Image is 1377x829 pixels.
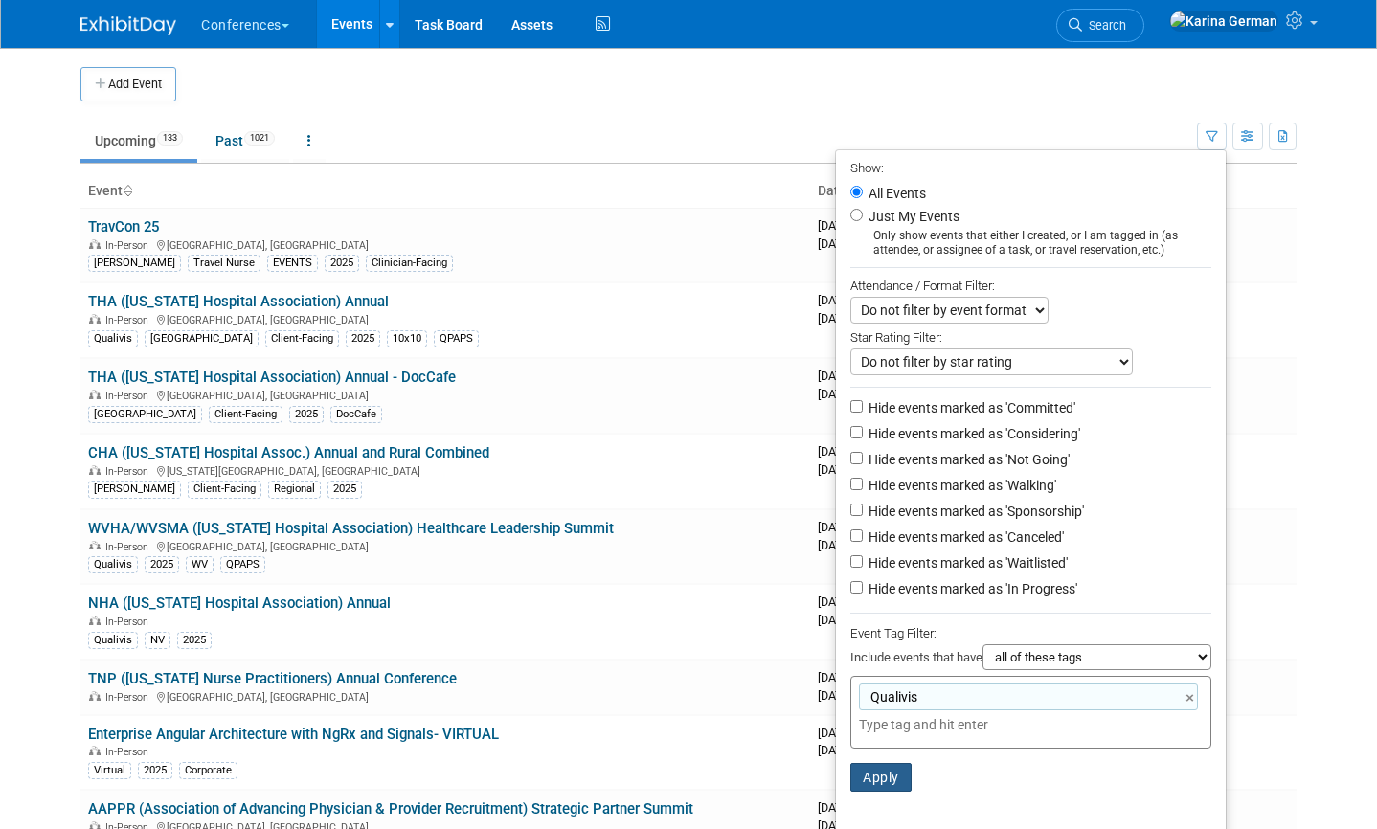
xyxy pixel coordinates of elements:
div: Qualivis [88,330,138,347]
div: [PERSON_NAME] [88,481,181,498]
span: Qualivis [867,687,917,706]
a: CHA ([US_STATE] Hospital Assoc.) Annual and Rural Combined [88,444,489,461]
a: Sort by Event Name [123,183,132,198]
span: [DATE] [818,444,882,459]
img: In-Person Event [89,314,101,324]
div: QPAPS [434,330,479,347]
span: In-Person [105,616,154,628]
div: 2025 [327,481,362,498]
span: 133 [157,131,183,146]
a: TravCon 25 [88,218,159,235]
div: [GEOGRAPHIC_DATA] [145,330,259,347]
label: Hide events marked as 'Committed' [865,398,1075,417]
a: × [1185,687,1198,709]
div: Virtual [88,762,131,779]
div: [GEOGRAPHIC_DATA], [GEOGRAPHIC_DATA] [88,538,802,553]
label: Hide events marked as 'Considering' [865,424,1080,443]
img: In-Person Event [89,746,101,755]
div: Event Tag Filter: [850,622,1211,644]
div: 2025 [177,632,212,649]
a: Upcoming133 [80,123,197,159]
div: 2025 [145,556,179,573]
label: Hide events marked as 'Walking' [865,476,1056,495]
div: Qualivis [88,556,138,573]
label: Hide events marked as 'Sponsorship' [865,502,1084,521]
div: Corporate [179,762,237,779]
span: In-Person [105,746,154,758]
a: Search [1056,9,1144,42]
div: Clinician-Facing [366,255,453,272]
a: WVHA/WVSMA ([US_STATE] Hospital Association) Healthcare Leadership Summit [88,520,614,537]
a: NHA ([US_STATE] Hospital Association) Annual [88,594,391,612]
div: Qualivis [88,632,138,649]
span: [DATE] [818,743,867,757]
a: AAPPR (Association of Advancing Physician & Provider Recruitment) Strategic Partner Summit [88,800,693,818]
div: 2025 [346,330,380,347]
span: [DATE] [818,538,867,552]
div: [GEOGRAPHIC_DATA] [88,406,202,423]
div: NV [145,632,170,649]
span: In-Person [105,314,154,326]
th: Dates [810,175,1053,208]
div: QPAPS [220,556,265,573]
div: [US_STATE][GEOGRAPHIC_DATA], [GEOGRAPHIC_DATA] [88,462,802,478]
div: Client-Facing [188,481,261,498]
span: [DATE] [818,520,882,534]
a: TNP ([US_STATE] Nurse Practitioners) Annual Conference [88,670,457,687]
div: WV [186,556,214,573]
a: THA ([US_STATE] Hospital Association) Annual - DocCafe [88,369,456,386]
div: [GEOGRAPHIC_DATA], [GEOGRAPHIC_DATA] [88,311,802,326]
img: In-Person Event [89,691,101,701]
span: [DATE] [818,688,870,703]
label: Just My Events [865,207,959,226]
div: Client-Facing [209,406,282,423]
div: Only show events that either I created, or I am tagged in (as attendee, or assignee of a task, or... [850,229,1211,258]
button: Add Event [80,67,176,101]
div: Attendance / Format Filter: [850,275,1211,297]
a: Past1021 [201,123,289,159]
span: [DATE] [818,387,876,401]
input: Type tag and hit enter [859,715,1127,734]
div: Regional [268,481,321,498]
span: [DATE] [818,311,876,325]
span: [DATE] [818,236,876,251]
th: Event [80,175,810,208]
span: In-Person [105,691,154,704]
img: In-Person Event [89,390,101,399]
img: In-Person Event [89,465,101,475]
a: THA ([US_STATE] Hospital Association) Annual [88,293,389,310]
div: [GEOGRAPHIC_DATA], [GEOGRAPHIC_DATA] [88,387,802,402]
div: DocCafe [330,406,382,423]
div: [PERSON_NAME] [88,255,181,272]
button: Apply [850,763,912,792]
div: EVENTS [267,255,318,272]
div: [GEOGRAPHIC_DATA], [GEOGRAPHIC_DATA] [88,688,802,704]
div: Travel Nurse [188,255,260,272]
div: [GEOGRAPHIC_DATA], [GEOGRAPHIC_DATA] [88,236,802,252]
label: Hide events marked as 'Canceled' [865,527,1064,547]
span: In-Person [105,541,154,553]
img: In-Person Event [89,541,101,550]
img: ExhibitDay [80,16,176,35]
span: [DATE] [818,218,878,233]
img: In-Person Event [89,239,101,249]
label: All Events [865,187,926,200]
span: 1021 [244,131,275,146]
div: 2025 [289,406,324,423]
div: Client-Facing [265,330,339,347]
span: [DATE] [818,613,872,627]
span: [DATE] [818,800,882,815]
span: [DATE] [818,293,878,307]
label: Hide events marked as 'Not Going' [865,450,1070,469]
span: [DATE] [818,369,878,383]
label: Hide events marked as 'In Progress' [865,579,1077,598]
span: [DATE] [818,594,882,609]
a: Enterprise Angular Architecture with NgRx and Signals- VIRTUAL [88,726,499,743]
div: Star Rating Filter: [850,324,1211,348]
label: Hide events marked as 'Waitlisted' [865,553,1068,572]
div: 2025 [138,762,172,779]
img: In-Person Event [89,616,101,625]
span: In-Person [105,465,154,478]
span: [DATE] [818,670,882,684]
div: 2025 [325,255,359,272]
